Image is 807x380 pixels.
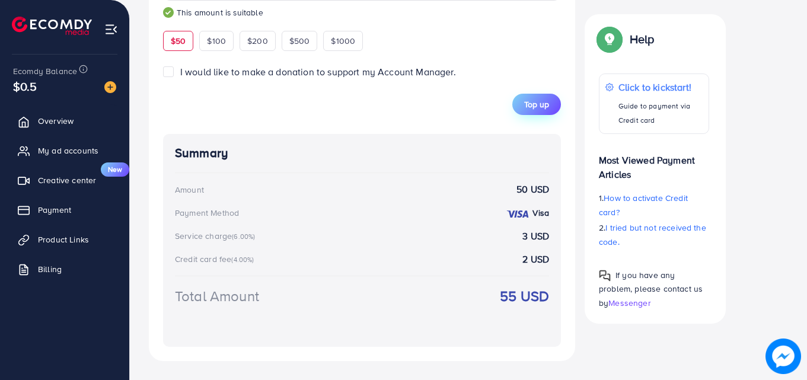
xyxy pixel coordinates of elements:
[232,232,255,241] small: (6.00%)
[38,174,96,186] span: Creative center
[9,109,120,133] a: Overview
[524,98,549,110] span: Top up
[599,221,709,249] p: 2.
[175,286,259,306] div: Total Amount
[104,23,118,36] img: menu
[9,257,120,281] a: Billing
[599,143,709,181] p: Most Viewed Payment Articles
[12,17,92,35] img: logo
[9,139,120,162] a: My ad accounts
[101,162,129,177] span: New
[38,204,71,216] span: Payment
[608,296,650,308] span: Messenger
[522,229,549,243] strong: 3 USD
[599,28,620,50] img: Popup guide
[522,253,549,266] strong: 2 USD
[500,286,549,306] strong: 55 USD
[247,35,268,47] span: $200
[289,35,310,47] span: $500
[38,234,89,245] span: Product Links
[171,35,186,47] span: $50
[175,230,259,242] div: Service charge
[175,184,204,196] div: Amount
[618,80,703,94] p: Click to kickstart!
[38,115,74,127] span: Overview
[231,255,254,264] small: (4.00%)
[104,81,116,93] img: image
[765,339,801,374] img: image
[599,191,709,219] p: 1.
[599,270,611,282] img: Popup guide
[532,207,549,219] strong: Visa
[331,35,355,47] span: $1000
[9,168,120,192] a: Creative centerNew
[175,146,549,161] h4: Summary
[9,228,120,251] a: Product Links
[506,209,530,219] img: credit
[13,65,77,77] span: Ecomdy Balance
[599,192,688,218] span: How to activate Credit card?
[38,145,98,157] span: My ad accounts
[512,94,561,115] button: Top up
[175,207,239,219] div: Payment Method
[207,35,226,47] span: $100
[180,65,456,78] span: I would like to make a donation to support my Account Manager.
[599,269,703,308] span: If you have any problem, please contact us by
[163,7,174,18] img: guide
[516,183,549,196] strong: 50 USD
[38,263,62,275] span: Billing
[630,32,655,46] p: Help
[9,198,120,222] a: Payment
[163,7,561,18] small: This amount is suitable
[618,99,703,127] p: Guide to payment via Credit card
[13,78,37,95] span: $0.5
[599,222,706,248] span: I tried but not received the code.
[175,253,258,265] div: Credit card fee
